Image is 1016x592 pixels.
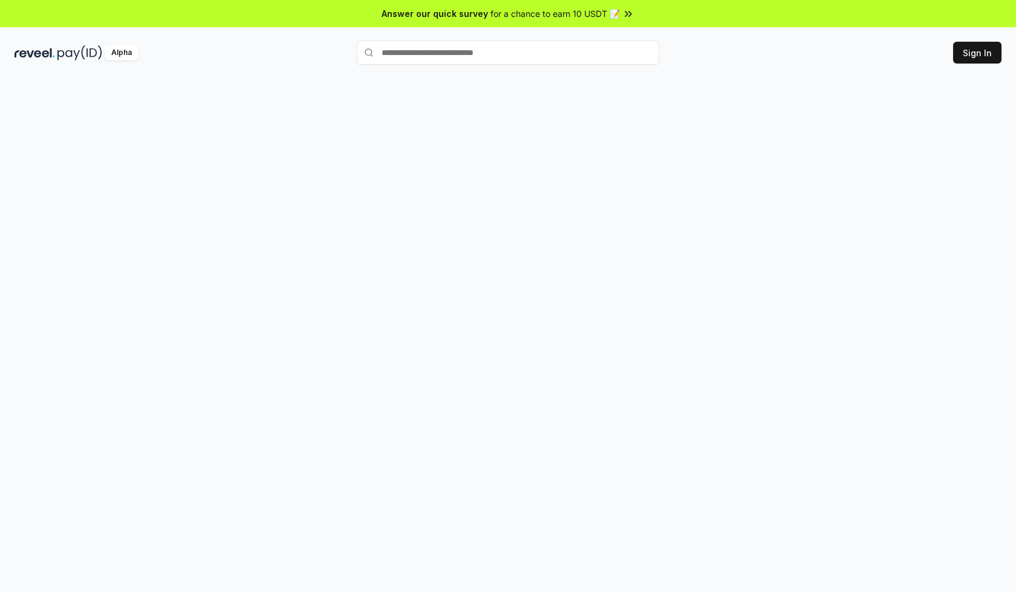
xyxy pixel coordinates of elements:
[953,42,1001,63] button: Sign In
[57,45,102,60] img: pay_id
[15,45,55,60] img: reveel_dark
[382,7,488,20] span: Answer our quick survey
[105,45,138,60] div: Alpha
[490,7,620,20] span: for a chance to earn 10 USDT 📝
